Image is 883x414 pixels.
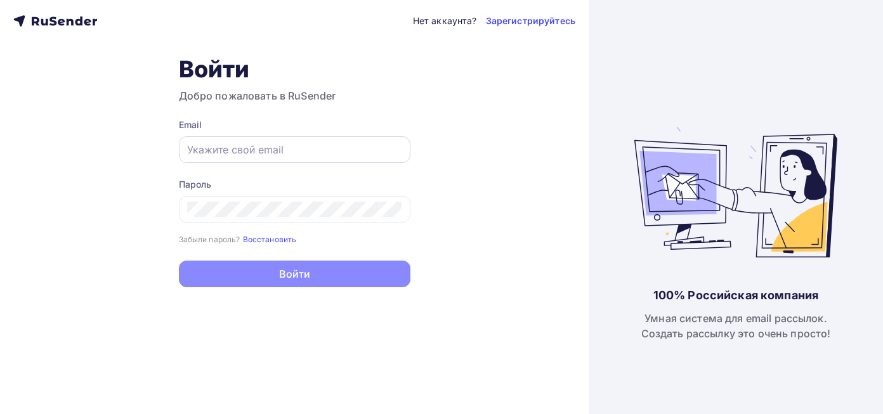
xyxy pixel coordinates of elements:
[653,288,818,303] div: 100% Российская компания
[179,235,240,244] small: Забыли пароль?
[243,235,297,244] small: Восстановить
[413,15,477,27] div: Нет аккаунта?
[187,142,402,157] input: Укажите свой email
[179,55,410,83] h1: Войти
[641,311,831,341] div: Умная система для email рассылок. Создать рассылку это очень просто!
[179,119,410,131] div: Email
[179,88,410,103] h3: Добро пожаловать в RuSender
[179,261,410,287] button: Войти
[243,233,297,244] a: Восстановить
[486,15,575,27] a: Зарегистрируйтесь
[179,178,410,191] div: Пароль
